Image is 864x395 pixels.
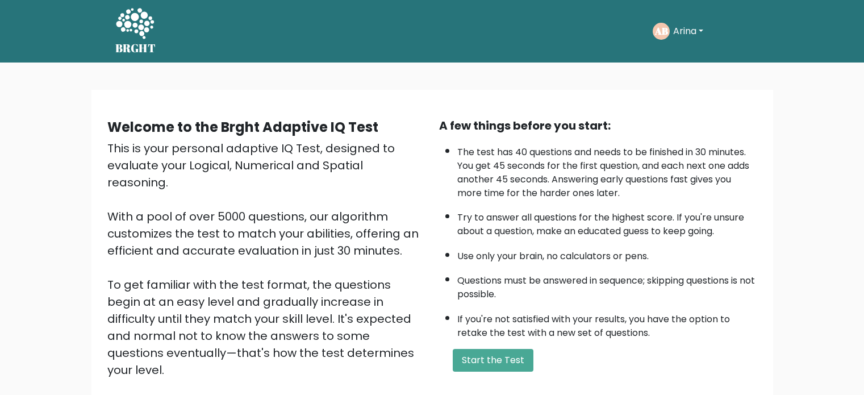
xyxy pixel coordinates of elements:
[457,268,757,301] li: Questions must be answered in sequence; skipping questions is not possible.
[453,349,533,372] button: Start the Test
[457,205,757,238] li: Try to answer all questions for the highest score. If you're unsure about a question, make an edu...
[457,307,757,340] li: If you're not satisfied with your results, you have the option to retake the test with a new set ...
[439,117,757,134] div: A few things before you start:
[457,244,757,263] li: Use only your brain, no calculators or pens.
[115,41,156,55] h5: BRGHT
[115,5,156,58] a: BRGHT
[107,118,378,136] b: Welcome to the Brght Adaptive IQ Test
[457,140,757,200] li: The test has 40 questions and needs to be finished in 30 minutes. You get 45 seconds for the firs...
[670,24,707,39] button: Arina
[654,24,667,38] text: AB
